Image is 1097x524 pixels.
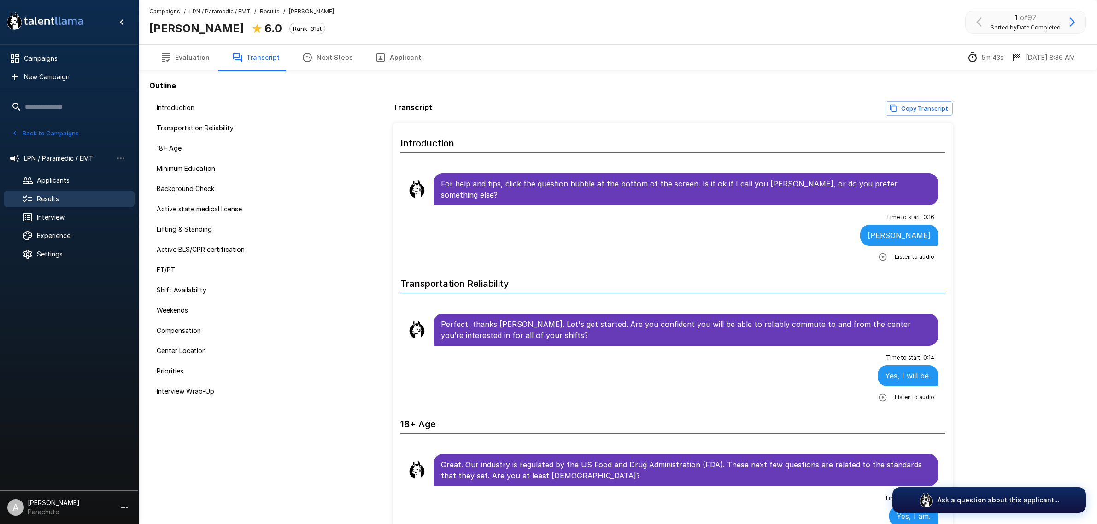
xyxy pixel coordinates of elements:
[1026,53,1075,62] p: [DATE] 8:36 AM
[895,252,934,262] span: Listen to audio
[967,52,1003,63] div: The time between starting and completing the interview
[149,22,244,35] b: [PERSON_NAME]
[1020,13,1037,22] span: of 97
[897,511,931,522] p: Yes, I am.
[393,103,432,112] b: Transcript
[892,487,1086,513] button: Ask a question about this applicant...
[441,459,931,481] p: Great. Our industry is regulated by the US Food and Drug Administration (FDA). These next few que...
[441,178,931,200] p: For help and tips, click the question bubble at the bottom of the screen. Is it ok if I call you ...
[221,45,291,70] button: Transcript
[868,230,931,241] p: [PERSON_NAME]
[400,409,946,434] h6: 18+ Age
[886,101,953,116] button: Copy transcript
[408,461,426,479] img: llama_clean.png
[991,23,1061,32] span: Sorted by Date Completed
[400,269,946,293] h6: Transportation Reliability
[408,320,426,339] img: llama_clean.png
[886,353,921,362] span: Time to start :
[1011,52,1075,63] div: The date and time when the interview was completed
[408,180,426,198] img: llama_clean.png
[364,45,432,70] button: Applicant
[149,45,221,70] button: Evaluation
[400,128,946,153] h6: Introduction
[885,494,920,503] span: Time to start :
[291,45,364,70] button: Next Steps
[264,22,282,35] b: 6.0
[923,353,934,362] span: 0 : 14
[885,370,931,381] p: Yes, I will be.
[937,495,1060,505] p: Ask a question about this applicant...
[441,319,931,341] p: Perfect, thanks [PERSON_NAME]. Let's get started. Are you confident you will be able to reliably ...
[923,213,934,222] span: 0 : 16
[290,25,325,32] span: Rank: 31st
[1015,13,1017,22] b: 1
[982,53,1003,62] p: 5m 43s
[886,213,921,222] span: Time to start :
[919,493,933,507] img: logo_glasses@2x.png
[895,393,934,402] span: Listen to audio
